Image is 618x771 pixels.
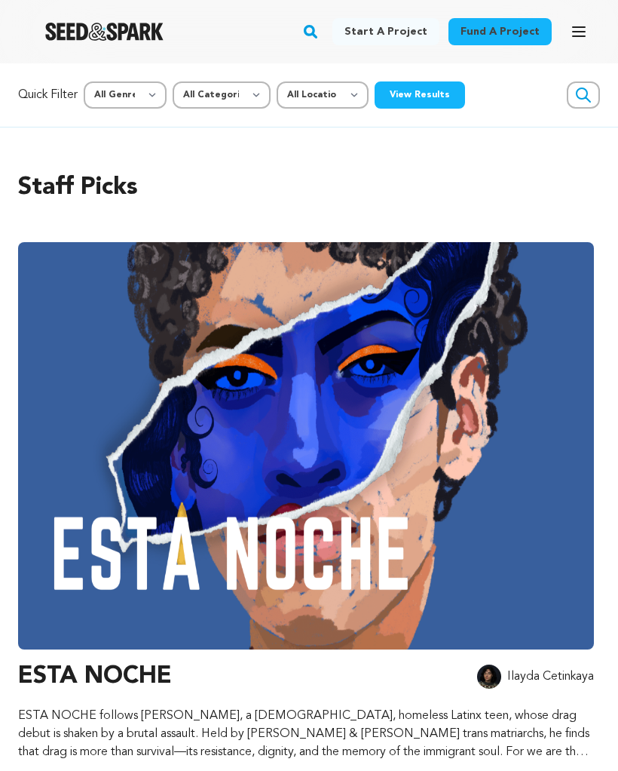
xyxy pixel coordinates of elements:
a: Seed&Spark Homepage [45,23,164,41]
p: ESTA NOCHE follows [PERSON_NAME], a [DEMOGRAPHIC_DATA], homeless Latinx teen, whose drag debut is... [18,707,594,761]
p: Ilayda Cetinkaya [507,668,594,686]
h2: Staff Picks [18,170,600,206]
img: Seed&Spark Logo Dark Mode [45,23,164,41]
a: Start a project [332,18,439,45]
p: Quick Filter [18,86,78,104]
img: ESTA NOCHE image [18,242,594,650]
a: Fund a project [448,18,552,45]
h3: ESTA NOCHE [18,659,172,695]
img: 2560246e7f205256.jpg [477,665,501,689]
button: View Results [375,81,465,109]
